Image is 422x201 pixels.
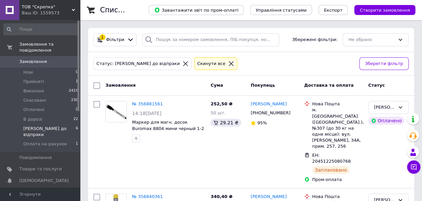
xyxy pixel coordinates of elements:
[19,178,69,184] span: [DEMOGRAPHIC_DATA]
[312,101,363,107] div: Нова Пошта
[250,5,312,15] button: Управління статусами
[76,107,78,113] span: 0
[407,160,420,174] button: Чат з покупцем
[23,79,44,85] span: Прийняті
[359,57,409,70] button: Зберегти фільтр
[210,119,241,127] div: 29.21 ₴
[249,109,292,117] div: [PHONE_NUMBER]
[365,60,403,67] span: Зберегти фільтр
[3,23,79,35] input: Пошук
[132,101,163,106] a: № 356881561
[312,153,351,164] span: ЕН: 20451225080768
[19,59,47,65] span: Замовлення
[73,116,78,122] span: 22
[368,83,385,88] span: Статус
[23,107,44,113] span: Оплачені
[210,83,223,88] span: Cума
[23,69,33,75] span: Нові
[312,194,363,200] div: Нова Пошта
[76,141,78,147] span: 1
[100,6,168,14] h1: Список замовлень
[374,104,395,111] div: Готовий до відпраки
[23,141,67,147] span: Оплата на рахунок
[23,116,42,122] span: В дорозі
[22,10,80,16] div: Ваш ID: 1559573
[142,33,279,46] input: Пошук за номером замовлення, ПІБ покупця, номером телефону, Email, номером накладної
[348,36,395,43] div: Не обрано
[354,5,415,15] button: Створити замовлення
[69,88,78,94] span: 2419
[71,97,78,103] span: 230
[210,110,225,115] span: 50 шт.
[22,4,72,10] span: ТОВ "Скрепка"
[105,83,135,88] span: Замовлення
[76,79,78,85] span: 1
[99,34,105,40] div: 1
[95,60,181,67] div: Статус: [PERSON_NAME] до відпраки
[251,194,287,200] a: [PERSON_NAME]
[324,8,343,13] span: Експорт
[132,111,161,116] span: 14:18[DATE]
[76,126,78,138] span: 6
[106,104,126,119] img: Фото товару
[23,97,46,103] span: Скасовані
[348,7,415,12] a: Створити замовлення
[292,37,338,43] span: Збережені фільтри:
[132,194,163,199] a: № 356840361
[19,155,52,161] span: Повідомлення
[251,101,287,107] a: [PERSON_NAME]
[23,88,44,94] span: Виконані
[210,101,233,106] span: 252,50 ₴
[251,83,275,88] span: Покупець
[368,117,404,125] div: Оплачено
[149,5,244,15] button: Завантажити звіт по пром-оплаті
[196,60,227,67] div: Cкинути все
[23,126,76,138] span: [PERSON_NAME] до відпраки
[210,194,233,199] span: 340,40 ₴
[106,37,124,43] span: Фільтри
[132,120,204,137] a: Маркер для магн. досок Buromax 8804 мини черный 1-2 мм с магнитом и губкой
[105,101,127,122] a: Фото товару
[256,8,307,13] span: Управління статусами
[19,166,62,172] span: Товари та послуги
[360,8,410,13] span: Створити замовлення
[312,107,363,149] div: м. [GEOGRAPHIC_DATA] ([GEOGRAPHIC_DATA].), №307 (до 30 кг на одне місце): вул. [PERSON_NAME], 34А...
[19,41,80,53] span: Замовлення та повідомлення
[312,177,363,183] div: Пром-оплата
[154,7,238,13] span: Завантажити звіт по пром-оплаті
[312,166,350,174] div: Заплановано
[304,83,354,88] span: Доставка та оплата
[76,69,78,75] span: 0
[257,120,267,125] span: 95%
[319,5,348,15] button: Експорт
